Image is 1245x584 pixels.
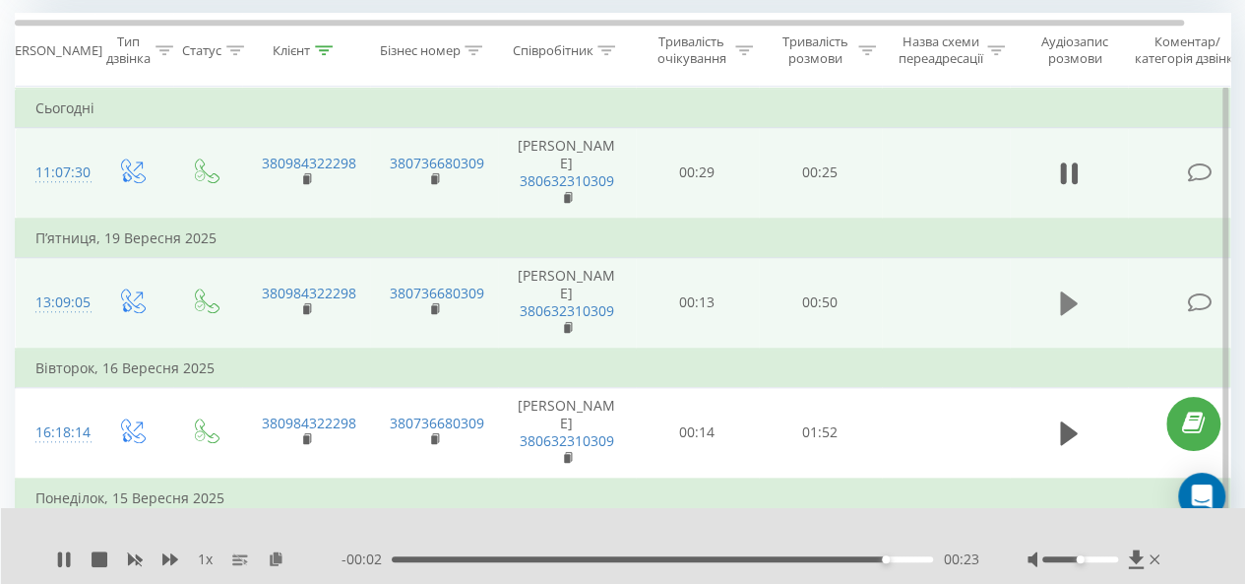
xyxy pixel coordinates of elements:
[520,171,614,190] a: 380632310309
[759,258,882,349] td: 00:50
[35,284,75,322] div: 13:09:05
[520,301,614,320] a: 380632310309
[342,550,392,569] span: - 00:02
[35,414,75,452] div: 16:18:14
[776,33,853,67] div: Тривалість розмови
[1077,555,1085,563] div: Accessibility label
[653,33,730,67] div: Тривалість очікування
[512,42,592,59] div: Співробітник
[498,258,636,349] td: [PERSON_NAME]
[882,555,890,563] div: Accessibility label
[106,33,151,67] div: Тип дзвінка
[3,42,102,59] div: [PERSON_NAME]
[898,33,982,67] div: Назва схеми переадресації
[636,258,759,349] td: 00:13
[273,42,310,59] div: Клієнт
[35,154,75,192] div: 11:07:30
[390,154,484,172] a: 380736680309
[182,42,221,59] div: Статус
[198,550,213,569] span: 1 x
[1130,33,1245,67] div: Коментар/категорія дзвінка
[498,387,636,478] td: [PERSON_NAME]
[379,42,460,59] div: Бізнес номер
[943,550,978,569] span: 00:23
[1178,473,1225,520] div: Open Intercom Messenger
[262,154,356,172] a: 380984322298
[636,387,759,478] td: 00:14
[390,284,484,302] a: 380736680309
[1027,33,1122,67] div: Аудіозапис розмови
[262,284,356,302] a: 380984322298
[498,128,636,219] td: [PERSON_NAME]
[759,387,882,478] td: 01:52
[520,431,614,450] a: 380632310309
[636,128,759,219] td: 00:29
[759,128,882,219] td: 00:25
[390,414,484,432] a: 380736680309
[262,414,356,432] a: 380984322298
